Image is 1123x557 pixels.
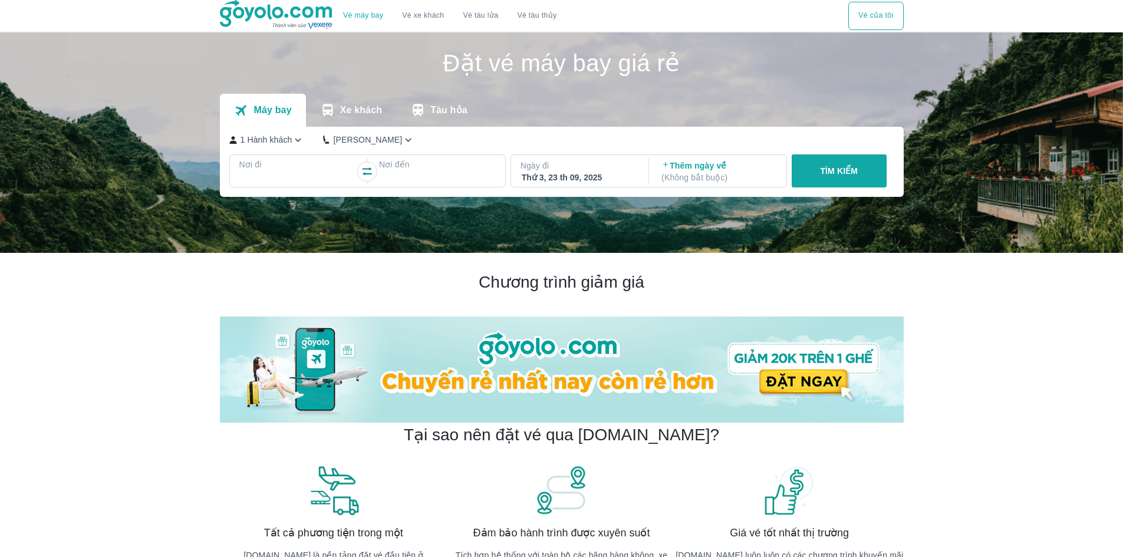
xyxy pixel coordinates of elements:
img: banner [763,464,816,516]
p: Nơi đi [239,159,356,170]
h1: Đặt vé máy bay giá rẻ [220,51,904,75]
p: TÌM KIẾM [820,165,858,177]
img: banner [307,464,360,516]
button: 1 Hành khách [229,134,305,146]
h2: Chương trình giảm giá [220,272,904,293]
p: Xe khách [340,104,382,116]
span: Giá vé tốt nhất thị trường [730,526,849,540]
img: banner-home [220,317,904,423]
div: transportation tabs [220,94,482,127]
p: Nơi đến [379,159,496,170]
p: 1 Hành khách [241,134,292,146]
h2: Tại sao nên đặt vé qua [DOMAIN_NAME]? [404,424,719,446]
img: banner [535,464,588,516]
p: ( Không bắt buộc ) [661,172,776,183]
a: Vé xe khách [402,11,444,20]
p: Máy bay [253,104,291,116]
span: Đảm bảo hành trình được xuyên suốt [473,526,650,540]
div: Thứ 3, 23 th 09, 2025 [522,172,636,183]
span: Tất cả phương tiện trong một [264,526,403,540]
p: Thêm ngày về [661,160,776,183]
button: Vé tàu thủy [508,2,566,30]
button: [PERSON_NAME] [323,134,414,146]
a: Vé máy bay [343,11,383,20]
a: Vé tàu lửa [454,2,508,30]
div: choose transportation mode [334,2,566,30]
button: Vé của tôi [848,2,903,30]
p: Tàu hỏa [430,104,467,116]
button: TÌM KIẾM [792,154,887,187]
p: Ngày đi [521,160,637,172]
div: choose transportation mode [848,2,903,30]
p: [PERSON_NAME] [333,134,402,146]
